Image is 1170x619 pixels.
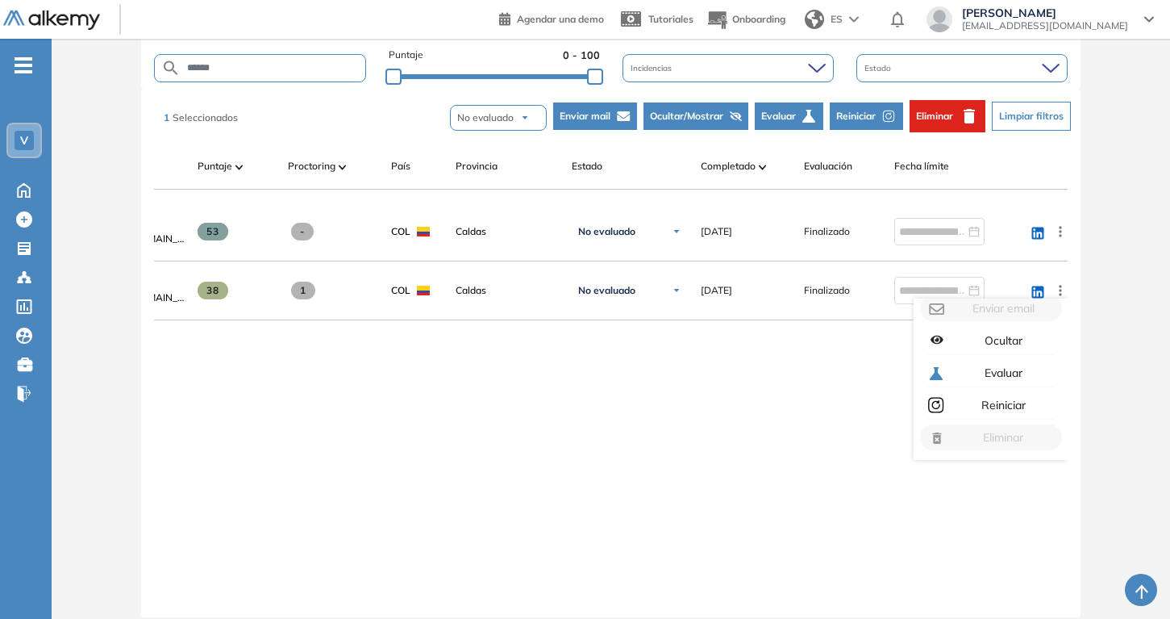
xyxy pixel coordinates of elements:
[856,54,1068,82] div: Estado
[836,109,876,123] span: Reiniciar
[648,13,693,25] span: Tutoriales
[978,398,1026,412] span: Reiniciar
[759,165,767,169] img: [missing "en.ARROW_ALT" translation]
[981,333,1022,348] span: Ocultar
[864,62,894,74] span: Estado
[701,283,732,298] span: [DATE]
[456,224,559,239] span: Caldas
[520,113,530,123] img: arrow
[831,12,843,27] span: ES
[920,328,1062,353] button: Ocultar
[631,62,675,74] span: Incidencias
[622,54,834,82] div: Incidencias
[804,283,850,298] span: Finalizado
[920,392,1062,418] button: Reiniciar
[910,100,985,132] button: Eliminar
[391,224,410,239] span: COL
[456,283,559,298] span: Caldas
[161,58,181,78] img: SEARCH_ALT
[830,102,903,130] button: Reiniciar
[560,109,610,123] span: Enviar mail
[962,6,1128,19] span: [PERSON_NAME]
[20,134,28,147] span: V
[499,8,604,27] a: Agendar una demo
[563,48,600,63] span: 0 - 100
[417,286,430,295] img: COL
[650,109,723,123] span: Ocultar/Mostrar
[672,227,681,236] img: Ícono de flecha
[291,223,314,240] span: -
[643,102,748,130] button: Ocultar/Mostrar
[732,13,785,25] span: Onboarding
[701,224,732,239] span: [DATE]
[291,282,316,299] span: 1
[992,102,1071,131] button: Limpiar filtros
[389,48,423,63] span: Puntaje
[578,225,635,238] span: No evaluado
[391,283,410,298] span: COL
[198,159,232,174] span: Puntaje
[701,159,756,174] span: Completado
[198,223,229,240] span: 53
[706,2,785,37] button: Onboarding
[981,366,1022,380] span: Evaluar
[962,19,1128,32] span: [EMAIL_ADDRESS][DOMAIN_NAME]
[920,360,1062,386] button: Evaluar
[578,284,635,297] span: No evaluado
[920,425,1062,450] button: Eliminar
[456,159,498,174] span: Provincia
[173,111,238,123] span: Seleccionados
[15,64,32,67] i: -
[517,13,604,25] span: Agendar una demo
[391,159,410,174] span: País
[804,224,850,239] span: Finalizado
[916,109,953,123] span: Eliminar
[288,159,335,174] span: Proctoring
[761,109,796,123] span: Evaluar
[572,159,602,174] span: Estado
[849,16,859,23] img: arrow
[164,111,169,123] span: 1
[804,159,852,174] span: Evaluación
[672,286,681,295] img: Ícono de flecha
[339,165,347,169] img: [missing "en.ARROW_ALT" translation]
[235,165,244,169] img: [missing "en.ARROW_ALT" translation]
[755,102,823,130] button: Evaluar
[894,159,949,174] span: Fecha límite
[457,111,514,125] span: No evaluado
[805,10,824,29] img: world
[198,282,229,299] span: 38
[3,10,100,31] img: Logo
[553,102,637,130] button: Enviar mail
[920,295,1062,321] button: Enviar email
[417,227,430,236] img: COL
